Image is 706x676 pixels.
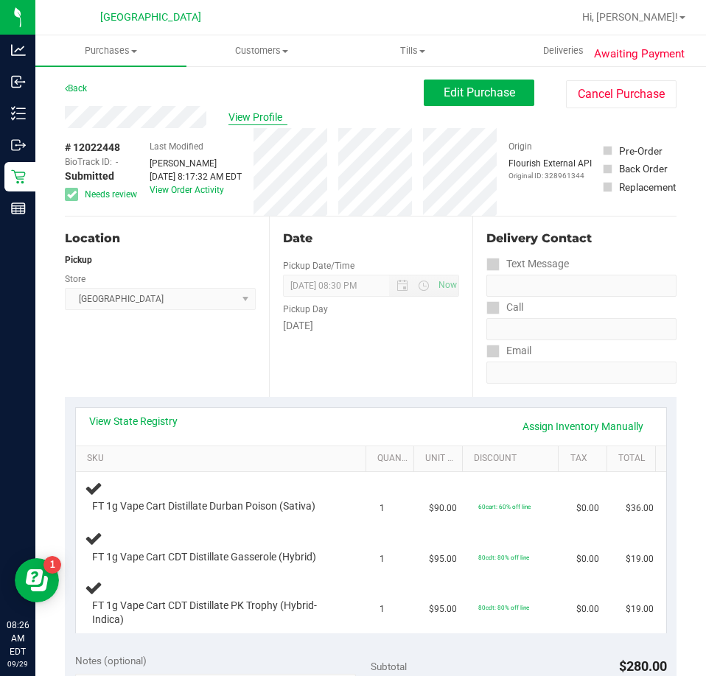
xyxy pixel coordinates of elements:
inline-svg: Analytics [11,43,26,57]
span: Edit Purchase [444,85,515,99]
span: Purchases [35,44,186,57]
div: [DATE] 8:17:32 AM EDT [150,170,242,183]
span: $90.00 [429,501,457,515]
a: SKU [87,453,360,465]
p: 08:26 AM EDT [7,619,29,658]
label: Call [486,297,523,318]
span: Needs review [85,188,137,201]
label: Pickup Date/Time [283,259,354,272]
div: Delivery Contact [486,230,677,247]
div: [PERSON_NAME] [150,157,242,170]
button: Edit Purchase [424,80,534,106]
span: BioTrack ID: [65,155,112,169]
a: Deliveries [488,35,639,66]
iframe: Resource center unread badge [43,556,61,574]
span: Subtotal [371,661,407,672]
span: Tills [338,44,488,57]
inline-svg: Outbound [11,138,26,152]
div: [DATE] [283,318,460,334]
span: $95.00 [429,552,457,566]
span: $0.00 [576,501,599,515]
span: $19.00 [626,552,654,566]
span: Deliveries [523,44,604,57]
span: FT 1g Vape Cart CDT Distillate Gasserole (Hybrid) [92,550,316,564]
span: $0.00 [576,552,599,566]
div: Replacement [619,180,676,194]
a: View Order Activity [150,185,224,195]
inline-svg: Inventory [11,106,26,121]
label: Pickup Day [283,303,328,316]
span: 1 [380,552,385,566]
span: $36.00 [626,501,654,515]
a: Unit Price [425,453,456,465]
label: Store [65,272,85,286]
p: 09/29 [7,658,29,669]
a: Tax [570,453,601,465]
a: Tills [338,35,489,66]
span: $19.00 [626,602,654,616]
strong: Pickup [65,255,92,265]
span: Hi, [PERSON_NAME]! [582,11,678,23]
a: Customers [186,35,338,66]
span: $95.00 [429,602,457,616]
div: Pre-Order [619,144,663,158]
span: 1 [380,602,385,616]
label: Last Modified [150,140,203,153]
span: 60cart: 60% off line [478,503,531,510]
a: Total [618,453,649,465]
span: Awaiting Payment [594,46,685,63]
a: Purchases [35,35,186,66]
iframe: Resource center [15,558,59,602]
label: Origin [508,140,532,153]
label: Email [486,340,531,362]
a: Quantity [377,453,408,465]
button: Cancel Purchase [566,80,677,108]
p: Original ID: 328961344 [508,170,592,181]
span: Customers [187,44,337,57]
a: Discount [474,453,553,465]
inline-svg: Retail [11,169,26,184]
span: View Profile [228,110,287,125]
a: Assign Inventory Manually [513,414,653,439]
span: Submitted [65,169,114,184]
label: Text Message [486,253,569,275]
span: $0.00 [576,602,599,616]
span: 1 [380,501,385,515]
span: $280.00 [619,658,667,674]
input: Format: (999) 999-9999 [486,318,677,340]
div: Location [65,230,256,247]
inline-svg: Reports [11,201,26,216]
div: Date [283,230,460,247]
span: FT 1g Vape Cart Distillate Durban Poison (Sativa) [92,499,315,513]
div: Back Order [619,161,668,176]
a: Back [65,83,87,94]
input: Format: (999) 999-9999 [486,275,677,297]
span: 80cdt: 80% off line [478,554,529,561]
span: [GEOGRAPHIC_DATA] [100,11,201,24]
span: - [116,155,118,169]
span: Notes (optional) [75,655,147,666]
div: Flourish External API [508,157,592,181]
span: # 12022448 [65,140,120,155]
span: FT 1g Vape Cart CDT Distillate PK Trophy (Hybrid-Indica) [92,599,342,627]
span: 80cdt: 80% off line [478,604,529,611]
inline-svg: Inbound [11,74,26,89]
a: View State Registry [89,414,178,429]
